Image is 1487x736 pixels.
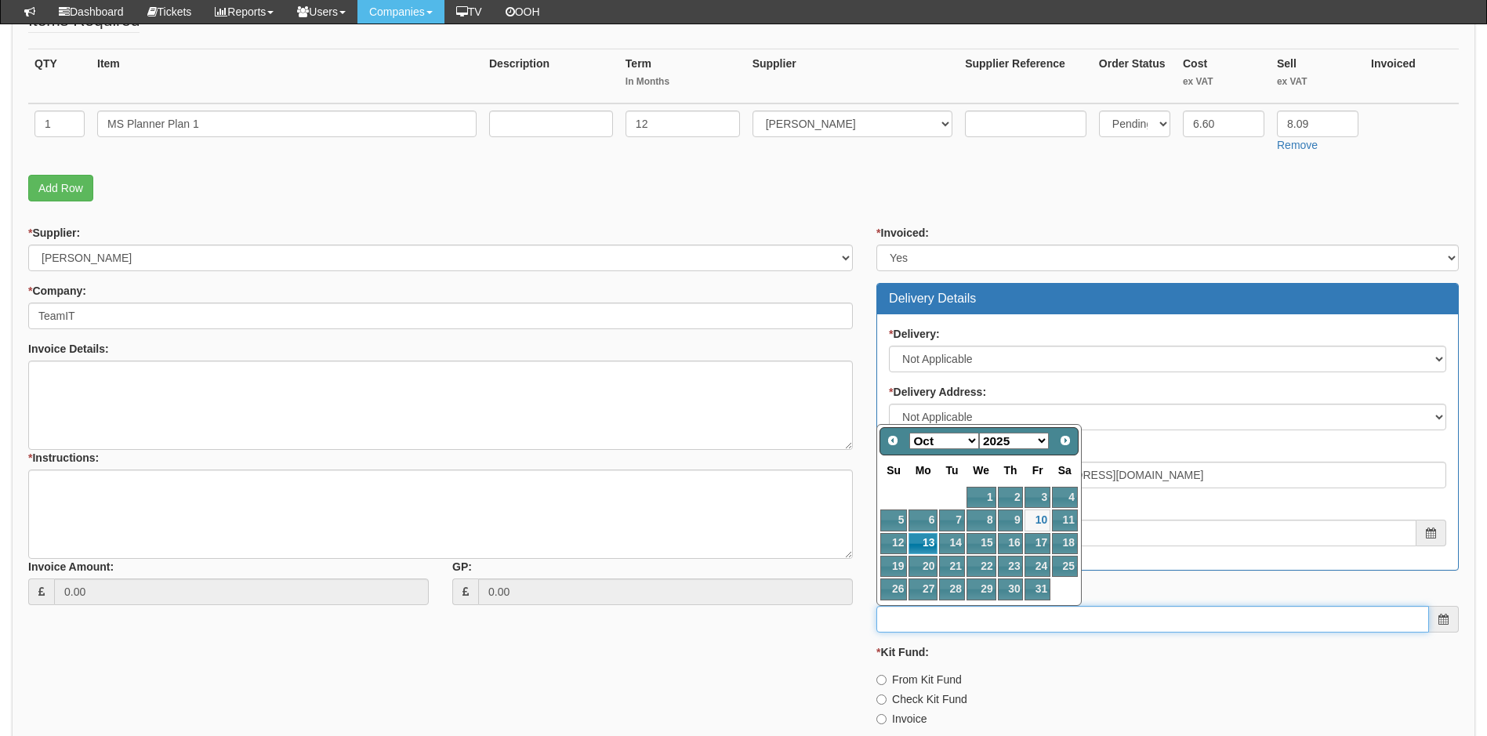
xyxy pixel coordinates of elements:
[1025,578,1050,600] a: 31
[916,464,931,477] span: Monday
[28,49,91,104] th: QTY
[909,533,938,554] a: 13
[1271,49,1365,104] th: Sell
[1052,533,1078,554] a: 18
[967,578,996,600] a: 29
[28,283,86,299] label: Company:
[998,578,1024,600] a: 30
[909,556,938,577] a: 20
[91,49,483,104] th: Item
[1025,487,1050,508] a: 3
[876,691,967,707] label: Check Kit Fund
[1025,533,1050,554] a: 17
[1032,464,1043,477] span: Friday
[889,326,940,342] label: Delivery:
[483,49,619,104] th: Description
[998,556,1024,577] a: 23
[909,578,938,600] a: 27
[1054,430,1076,451] a: Next
[876,714,887,724] input: Invoice
[876,675,887,685] input: From Kit Fund
[876,711,927,727] label: Invoice
[1177,49,1271,104] th: Cost
[967,556,996,577] a: 22
[939,509,964,531] a: 7
[876,225,929,241] label: Invoiced:
[967,533,996,554] a: 15
[880,533,907,554] a: 12
[946,464,959,477] span: Tuesday
[1059,434,1072,447] span: Next
[1004,464,1017,477] span: Thursday
[1025,509,1050,531] a: 10
[876,644,929,660] label: Kit Fund:
[880,509,907,531] a: 5
[998,533,1024,554] a: 16
[1058,464,1072,477] span: Saturday
[909,509,938,531] a: 6
[1052,556,1078,577] a: 25
[28,450,99,466] label: Instructions:
[998,487,1024,508] a: 2
[28,341,109,357] label: Invoice Details:
[28,175,93,201] a: Add Row
[626,75,740,89] small: In Months
[1052,509,1078,531] a: 11
[939,533,964,554] a: 14
[959,49,1093,104] th: Supplier Reference
[1277,139,1318,151] a: Remove
[889,292,1446,306] h3: Delivery Details
[1277,75,1358,89] small: ex VAT
[889,384,986,400] label: Delivery Address:
[746,49,959,104] th: Supplier
[887,464,901,477] span: Sunday
[28,559,114,575] label: Invoice Amount:
[887,434,899,447] span: Prev
[1365,49,1459,104] th: Invoiced
[876,672,962,687] label: From Kit Fund
[882,430,904,451] a: Prev
[619,49,746,104] th: Term
[876,694,887,705] input: Check Kit Fund
[939,578,964,600] a: 28
[998,509,1024,531] a: 9
[1052,487,1078,508] a: 4
[967,509,996,531] a: 8
[880,556,907,577] a: 19
[880,578,907,600] a: 26
[1025,556,1050,577] a: 24
[1093,49,1177,104] th: Order Status
[452,559,472,575] label: GP:
[28,225,80,241] label: Supplier:
[973,464,989,477] span: Wednesday
[939,556,964,577] a: 21
[1183,75,1264,89] small: ex VAT
[967,487,996,508] a: 1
